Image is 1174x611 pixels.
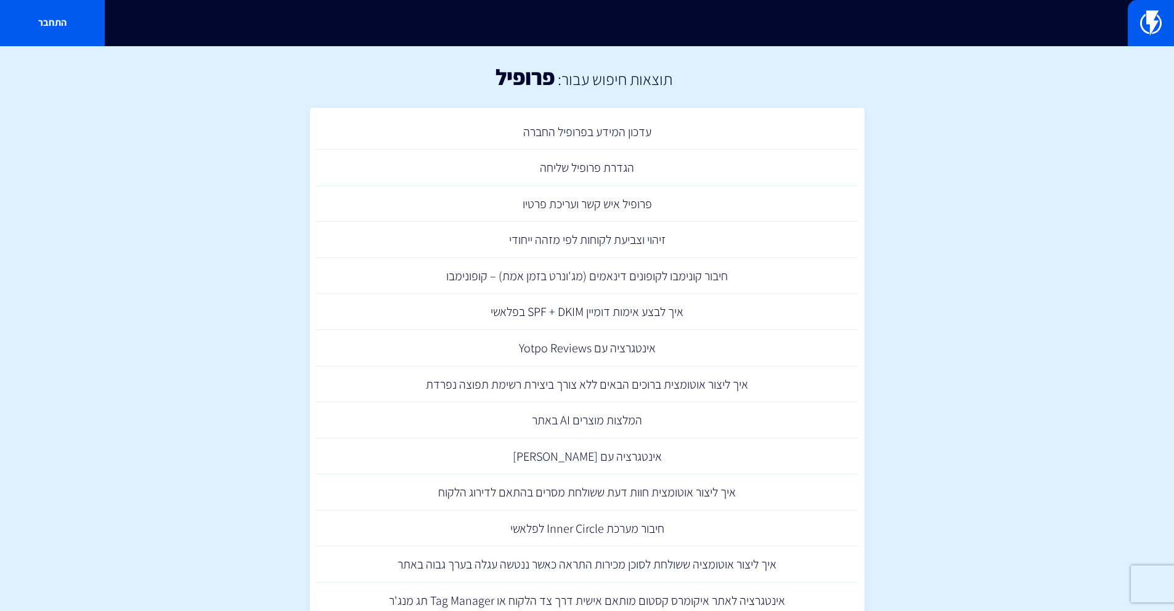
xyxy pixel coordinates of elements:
[316,186,858,222] a: פרופיל איש קשר ועריכת פרטיו
[316,402,858,439] a: המלצות מוצרים AI באתר
[316,366,858,403] a: איך ליצור אוטומצית ברוכים הבאים ללא צורך ביצירת רשימת תפוצה נפרדת
[316,150,858,186] a: הגדרת פרופיל שליחה
[316,330,858,366] a: אינטגרציה עם Yotpo Reviews
[316,294,858,330] a: איך לבצע אימות דומיין SPF + DKIM בפלאשי
[495,65,555,89] h1: פרופיל
[316,474,858,511] a: איך ליצור אוטומצית חוות דעת ששולחת מסרים בהתאם לדירוג הלקוח
[316,511,858,547] a: חיבור מערכת Inner Circle לפלאשי
[316,258,858,294] a: חיבור קונימבו לקופונים דינאמים (מג'ונרט בזמן אמת) – קופונימבו
[555,70,672,88] h2: תוצאות חיפוש עבור:
[316,222,858,258] a: זיהוי וצביעת לקוחות לפי מזהה ייחודי
[316,114,858,150] a: עדכון המידע בפרופיל החברה
[316,439,858,475] a: אינטגרציה עם [PERSON_NAME]
[316,546,858,583] a: איך ליצור אוטומציה ששולחת לסוכן מכירות התראה כאשר ננטשה עגלה בערך גבוה באתר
